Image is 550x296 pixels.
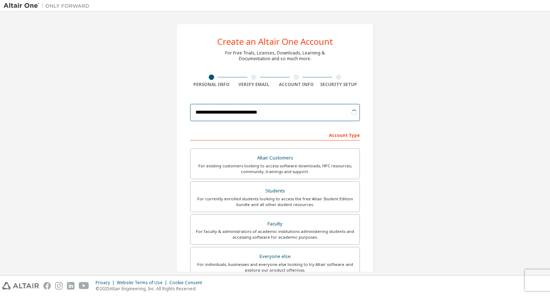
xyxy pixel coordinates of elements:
[233,82,275,87] div: Verify Email
[195,229,355,240] div: For faculty & administrators of academic institutions administering students and accessing softwa...
[96,286,206,292] p: © 2025 Altair Engineering, Inc. All Rights Reserved.
[275,82,318,87] div: Account Info
[217,37,333,46] div: Create an Altair One Account
[195,196,355,207] div: For currently enrolled students looking to access the free Altair Student Edition bundle and all ...
[190,129,360,140] div: Account Type
[2,282,39,290] img: altair_logo.svg
[117,280,169,286] div: Website Terms of Use
[79,282,89,290] img: youtube.svg
[195,186,355,196] div: Students
[169,280,206,286] div: Cookie Consent
[4,2,93,9] img: Altair One
[195,163,355,175] div: For existing customers looking to access software downloads, HPC resources, community, trainings ...
[43,282,51,290] img: facebook.svg
[225,50,325,62] div: For Free Trials, Licenses, Downloads, Learning & Documentation and so much more.
[190,82,233,87] div: Personal Info
[195,153,355,163] div: Altair Customers
[195,252,355,262] div: Everyone else
[318,82,360,87] div: Security Setup
[55,282,63,290] img: instagram.svg
[96,280,117,286] div: Privacy
[195,219,355,229] div: Faculty
[195,262,355,273] div: For individuals, businesses and everyone else looking to try Altair software and explore our prod...
[67,282,74,290] img: linkedin.svg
